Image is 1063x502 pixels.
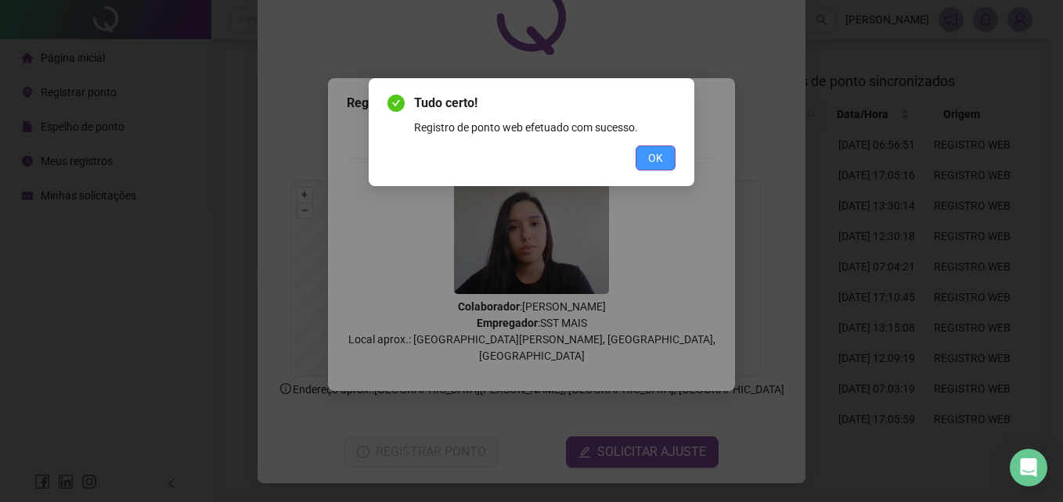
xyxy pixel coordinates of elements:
[414,94,676,113] span: Tudo certo!
[1010,449,1047,486] div: Open Intercom Messenger
[636,145,676,170] button: OK
[414,119,676,136] div: Registro de ponto web efetuado com sucesso.
[648,149,663,167] span: OK
[387,95,405,112] span: check-circle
